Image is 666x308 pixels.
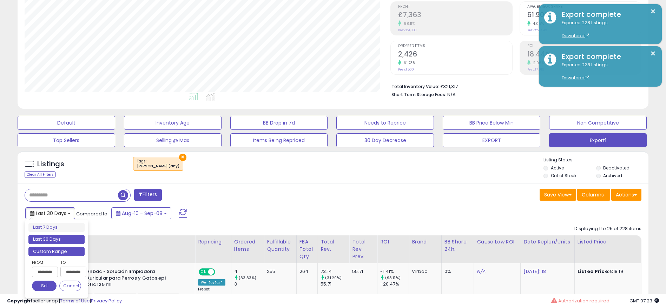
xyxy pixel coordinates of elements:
small: Prev: 1,500 [398,67,414,72]
div: Repricing [198,238,228,246]
button: Last 30 Days [25,207,75,219]
h2: £7,363 [398,11,512,20]
div: 4 [234,268,264,275]
span: Compared to: [76,210,108,217]
h2: 61.90% [527,11,641,20]
small: (93.11%) [385,275,401,281]
span: Profit [398,5,512,9]
span: 2025-10-9 07:23 GMT [629,297,659,304]
div: Displaying 1 to 25 of 228 items [574,226,641,232]
div: 255 [267,268,291,275]
b: Listed Price: [578,268,609,275]
span: ON [199,269,208,275]
a: Privacy Policy [91,297,122,304]
a: [DATE]: 18 [523,268,546,275]
button: Needs to Reprice [336,116,434,130]
button: Top Sellers [18,133,115,147]
div: [PERSON_NAME] (any) [137,164,179,169]
span: ROI [527,44,641,48]
span: Avg. Buybox Share [527,5,641,9]
small: 68.11% [401,21,415,26]
div: FBA Total Qty [299,238,315,260]
span: Reviewed: 10.08 [137,294,179,302]
small: Prev: 17.91% [527,67,544,72]
a: Download [562,75,589,81]
th: CSV column name: cust_attr_5_Cause Low ROI [474,235,521,263]
label: Active [551,165,564,171]
div: Title [69,238,192,246]
div: Preset: [198,287,226,303]
button: EXPORT [443,133,540,147]
span: OFF [214,269,225,275]
button: 30 Day Decrease [336,133,434,147]
div: 3 [234,281,264,287]
button: Aug-10 - Sep-08 [111,207,171,219]
button: × [179,154,186,161]
button: Selling @ Max [124,133,222,147]
b: Short Term Storage Fees: [391,92,446,98]
span: Columns [582,191,604,198]
label: From [32,259,57,266]
div: Exported 228 listings. [556,20,657,39]
li: Last 30 Days [28,235,85,244]
button: BB Price Below Min [443,116,540,130]
div: Fulfillable Quantity [267,238,294,253]
span: Main MP: DE & FR [94,294,137,302]
h2: 2,426 [398,50,512,60]
div: Win BuyBox * [198,279,225,286]
button: Save View [540,189,576,201]
small: Prev: £4,380 [398,28,417,32]
th: CSV column name: cust_attr_4_Date Replen/Units [521,235,575,263]
button: Default [18,116,115,130]
h2: 18.44% [527,50,641,60]
div: Total Rev. Prev. [352,238,374,260]
div: Listed Price [578,238,638,246]
small: Prev: 59.49% [527,28,547,32]
button: × [650,49,656,58]
small: 61.73% [401,60,415,66]
li: Custom Range [28,247,85,256]
label: Deactivated [603,165,629,171]
div: seller snap | | [7,298,122,304]
div: Total Rev. [321,238,346,253]
span: Ordered Items [398,44,512,48]
button: Non Competitive [549,116,647,130]
div: Exported 228 listings. [556,62,657,81]
div: Clear All Filters [25,171,56,178]
b: Total Inventory Value: [391,83,439,89]
label: Out of Stock [551,173,576,179]
h5: Listings [37,159,64,169]
button: BB Drop in 7d [230,116,328,130]
div: Date Replen/Units [523,238,572,246]
div: -1.41% [380,268,409,275]
div: 73.14 [321,268,349,275]
button: Export1 [549,133,647,147]
div: 264 [299,268,312,275]
label: Archived [603,173,622,179]
strong: Copyright [7,297,33,304]
button: Set [32,281,57,291]
div: Export complete [556,9,657,20]
li: Last 7 Days [28,223,85,232]
div: 0% [444,268,469,275]
a: Download [562,33,589,39]
small: (33.33%) [239,275,256,281]
span: Last 30 Days [36,210,66,217]
span: N/A [447,91,456,98]
div: Cause Low ROI [477,238,517,246]
b: Virbac - Solución limpiadora Auricular para Perros y Gatos epi otic 125 ml [86,268,172,290]
div: €18.19 [578,268,636,275]
div: -20.47% [380,281,409,287]
button: Filters [134,189,161,201]
div: Brand [412,238,438,246]
li: £321,317 [391,82,636,90]
button: Items Being Repriced [230,133,328,147]
p: Listing States: [543,157,648,163]
span: Tags : [137,159,179,169]
div: 55.71 [321,281,349,287]
button: Columns [577,189,610,201]
button: × [650,7,656,16]
div: 55.71 [352,268,372,275]
span: Aug-10 - Sep-08 [122,210,163,217]
small: (31.29%) [325,275,342,281]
